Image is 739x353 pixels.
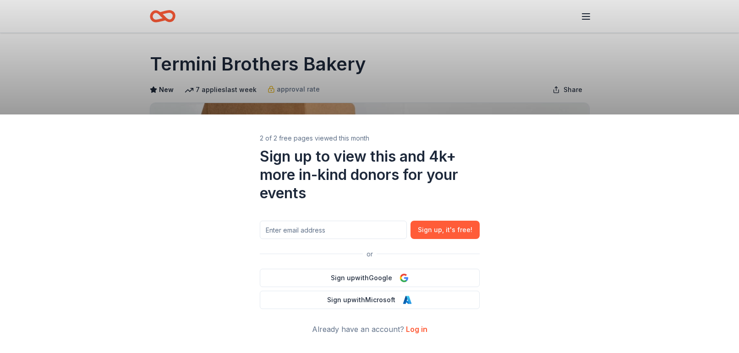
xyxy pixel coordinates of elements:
input: Enter email address [260,221,407,239]
img: Google Logo [400,273,409,282]
img: Microsoft Logo [403,295,412,304]
span: , it ' s free! [442,224,472,235]
div: Sign up to view this and 4k+ more in-kind donors for your events [260,147,480,202]
button: Sign up, it's free! [411,221,480,239]
div: 2 of 2 free pages viewed this month [260,133,480,144]
button: Sign upwithGoogle [260,269,480,287]
span: or [363,249,377,260]
span: Already have an account? [312,325,404,334]
button: Sign upwithMicrosoft [260,291,480,309]
a: Log in [406,325,427,334]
